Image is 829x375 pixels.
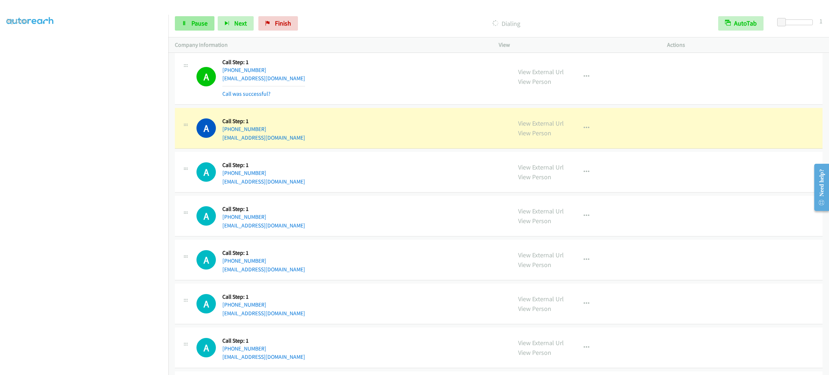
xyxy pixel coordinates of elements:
[518,304,551,313] a: View Person
[518,129,551,137] a: View Person
[222,118,305,125] h5: Call Step: 1
[196,338,216,357] h1: A
[222,310,305,317] a: [EMAIL_ADDRESS][DOMAIN_NAME]
[196,250,216,270] div: The call is yet to be attempted
[518,295,564,303] a: View External Url
[222,222,305,229] a: [EMAIL_ADDRESS][DOMAIN_NAME]
[222,353,305,360] a: [EMAIL_ADDRESS][DOMAIN_NAME]
[518,207,564,215] a: View External Url
[196,294,216,313] h1: A
[258,16,298,31] a: Finish
[222,75,305,82] a: [EMAIL_ADDRESS][DOMAIN_NAME]
[518,261,551,269] a: View Person
[499,41,654,49] p: View
[222,293,305,301] h5: Call Step: 1
[275,19,291,27] span: Finish
[518,68,564,76] a: View External Url
[819,16,823,26] div: 1
[222,345,266,352] a: [PHONE_NUMBER]
[518,251,564,259] a: View External Url
[222,134,305,141] a: [EMAIL_ADDRESS][DOMAIN_NAME]
[234,19,247,27] span: Next
[222,337,305,344] h5: Call Step: 1
[175,41,486,49] p: Company Information
[518,173,551,181] a: View Person
[222,126,266,132] a: [PHONE_NUMBER]
[222,249,305,257] h5: Call Step: 1
[222,266,305,273] a: [EMAIL_ADDRESS][DOMAIN_NAME]
[308,19,705,28] p: Dialing
[196,67,216,86] h1: A
[175,16,214,31] a: Pause
[196,250,216,270] h1: A
[222,178,305,185] a: [EMAIL_ADDRESS][DOMAIN_NAME]
[196,206,216,226] h1: A
[518,339,564,347] a: View External Url
[518,119,564,127] a: View External Url
[718,16,764,31] button: AutoTab
[222,59,305,66] h5: Call Step: 1
[222,67,266,73] a: [PHONE_NUMBER]
[518,217,551,225] a: View Person
[518,348,551,357] a: View Person
[222,170,266,176] a: [PHONE_NUMBER]
[222,90,271,97] a: Call was successful?
[222,257,266,264] a: [PHONE_NUMBER]
[667,41,823,49] p: Actions
[196,294,216,313] div: The call is yet to be attempted
[6,32,168,374] iframe: To enrich screen reader interactions, please activate Accessibility in Grammarly extension settings
[222,205,305,213] h5: Call Step: 1
[196,162,216,182] h1: A
[6,17,28,25] a: My Lists
[518,163,564,171] a: View External Url
[222,301,266,308] a: [PHONE_NUMBER]
[808,159,829,216] iframe: Resource Center
[222,162,305,169] h5: Call Step: 1
[222,213,266,220] a: [PHONE_NUMBER]
[518,77,551,86] a: View Person
[196,338,216,357] div: The call is yet to be attempted
[218,16,254,31] button: Next
[196,118,216,138] h1: A
[191,19,208,27] span: Pause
